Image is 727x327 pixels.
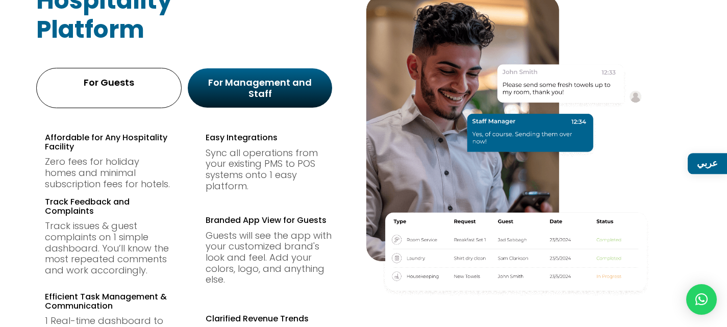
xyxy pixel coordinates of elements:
span: Efficient Task Management & Communication [45,291,167,312]
span: Affordable for Any Hospitality Facility [45,132,167,153]
div: Guests will see the app with your customized brand's look and feel. Add your colors, logo, and an... [206,230,333,285]
span: Track Feedback and Complaints [45,196,130,217]
a: عربي [688,153,727,174]
div: Zero fees for holiday homes and minimal subscription fees for hotels. [45,156,172,189]
div: Sync all operations from your existing PMS to POS systems onto 1 easy platform. [206,147,333,191]
div: Track issues & guest complaints on 1 simple dashboard. You’ll know the most repeated comments and... [45,220,172,275]
div: For Management and Staff [197,77,323,99]
span: Branded App View for Guests [206,214,327,226]
span: Easy Integrations [206,132,278,143]
div: For Guests [46,77,172,88]
span: Clarified Revenue Trends [206,313,309,324]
